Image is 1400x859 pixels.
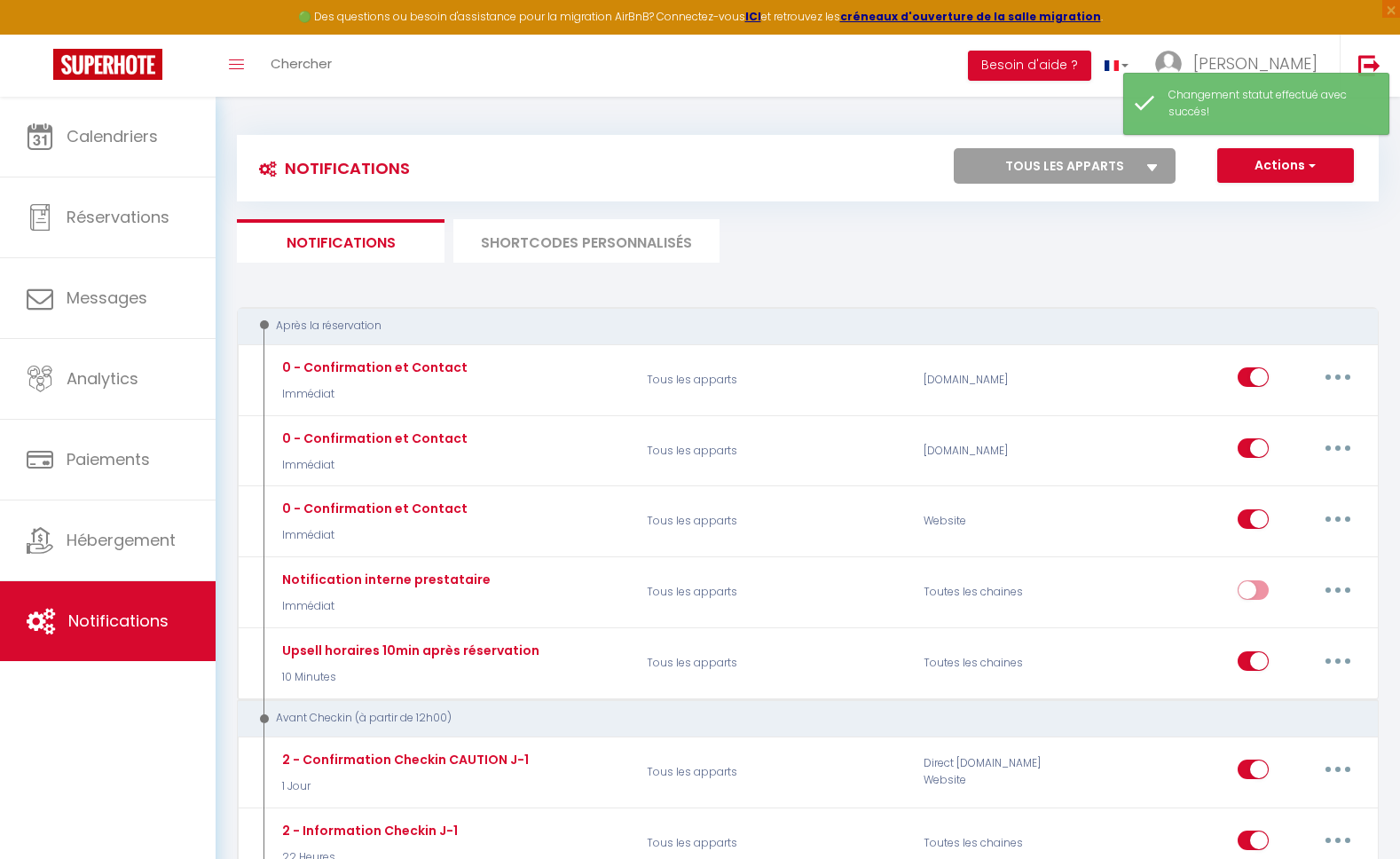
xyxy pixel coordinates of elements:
[237,219,444,263] li: Notifications
[53,49,162,80] img: Super Booking
[1358,54,1380,76] img: logout
[278,598,491,615] p: Immédiat
[278,527,468,544] p: Immédiat
[278,429,468,448] div: 0 - Confirmation et Contact
[278,570,491,589] div: Notification interne prestataire
[257,35,345,97] a: Chercher
[278,778,529,795] p: 1 Jour
[278,641,539,660] div: Upsell horaires 10min après réservation
[271,54,332,73] span: Chercher
[67,287,147,309] span: Messages
[278,821,458,840] div: 2 - Information Checkin J-1
[912,354,1097,406] div: [DOMAIN_NAME]
[1193,52,1317,75] span: [PERSON_NAME]
[635,425,912,477] p: Tous les apparts
[745,9,761,24] a: ICI
[840,9,1101,24] a: créneaux d'ouverture de la salle migration
[912,638,1097,690] div: Toutes les chaines
[635,746,912,798] p: Tous les apparts
[278,457,468,474] p: Immédiat
[67,367,138,390] span: Analytics
[635,354,912,406] p: Tous les apparts
[453,219,720,263] li: SHORTCODES PERSONNALISÉS
[250,148,410,188] h3: Notifications
[67,206,169,228] span: Réservations
[67,125,158,147] span: Calendriers
[254,318,1341,335] div: Après la réservation
[635,567,912,619] p: Tous les apparts
[968,51,1091,81] button: Besoin d'aide ?
[278,669,539,686] p: 10 Minutes
[635,496,912,548] p: Tous les apparts
[278,750,529,769] div: 2 - Confirmation Checkin CAUTION J-1
[912,496,1097,548] div: Website
[68,610,169,632] span: Notifications
[254,710,1341,727] div: Avant Checkin (à partir de 12h00)
[1155,51,1182,77] img: ...
[278,358,468,377] div: 0 - Confirmation et Contact
[635,638,912,690] p: Tous les apparts
[67,529,176,551] span: Hébergement
[912,425,1097,477] div: [DOMAIN_NAME]
[1142,35,1340,97] a: ... [PERSON_NAME]
[14,7,67,60] button: Ouvrir le widget de chat LiveChat
[912,567,1097,619] div: Toutes les chaines
[1217,148,1354,184] button: Actions
[278,499,468,518] div: 0 - Confirmation et Contact
[278,386,468,403] p: Immédiat
[67,448,150,470] span: Paiements
[1168,87,1371,121] div: Changement statut effectué avec succés!
[912,746,1097,798] div: Direct [DOMAIN_NAME] Website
